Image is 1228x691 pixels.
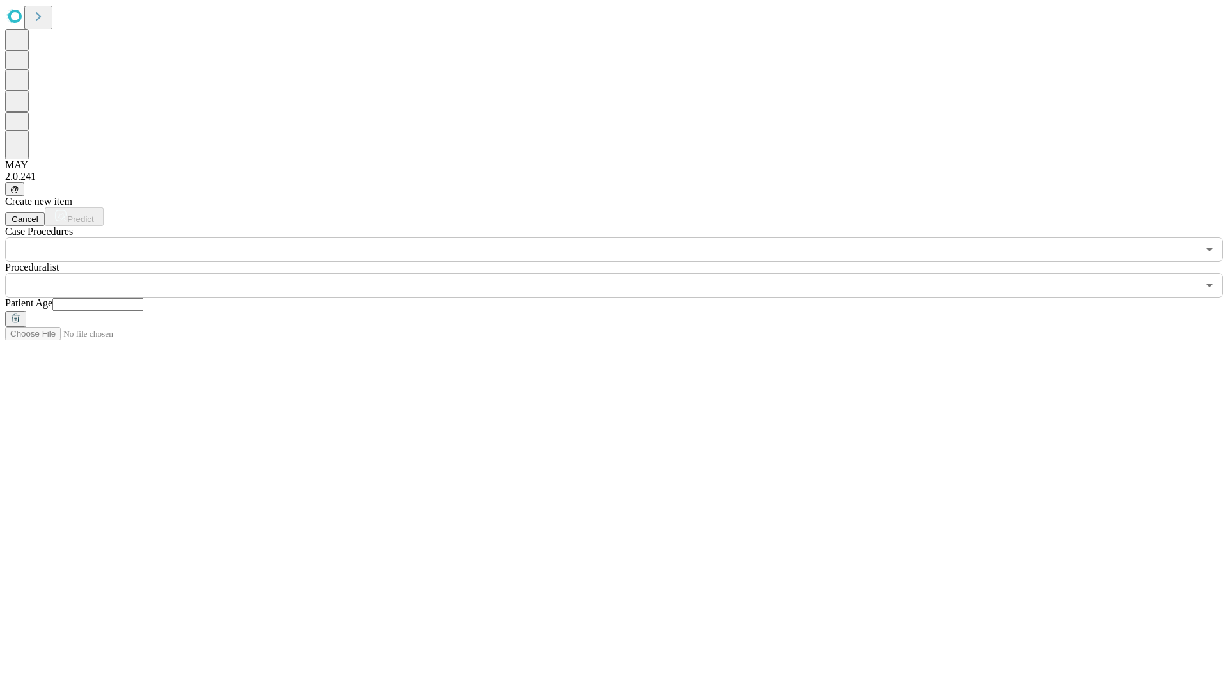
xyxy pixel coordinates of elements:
[5,171,1223,182] div: 2.0.241
[5,212,45,226] button: Cancel
[5,196,72,207] span: Create new item
[1200,241,1218,258] button: Open
[45,207,104,226] button: Predict
[67,214,93,224] span: Predict
[10,184,19,194] span: @
[5,182,24,196] button: @
[12,214,38,224] span: Cancel
[5,226,73,237] span: Scheduled Procedure
[5,262,59,273] span: Proceduralist
[5,298,52,308] span: Patient Age
[1200,276,1218,294] button: Open
[5,159,1223,171] div: MAY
